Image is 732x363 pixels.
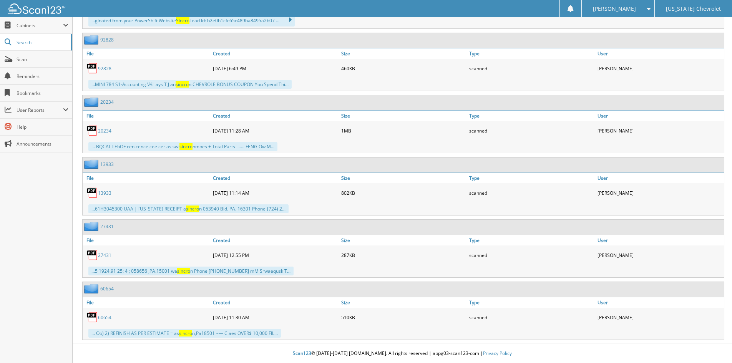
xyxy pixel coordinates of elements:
span: sincro [179,143,193,150]
img: PDF.png [86,249,98,261]
div: 1MB [339,123,468,138]
div: [PERSON_NAME] [596,185,724,201]
div: 287KB [339,247,468,263]
div: ...ginated from your PowerShift Website Lead Id: b2e0b1cfc65c489ba8495a2b07 ... [88,13,295,27]
img: PDF.png [86,63,98,74]
a: File [83,297,211,308]
span: [PERSON_NAME] [593,7,636,11]
div: scanned [467,185,596,201]
a: File [83,235,211,245]
span: sincro [186,206,199,212]
span: Help [17,124,68,130]
a: Type [467,48,596,59]
a: File [83,48,211,59]
a: Type [467,111,596,121]
a: Size [339,235,468,245]
a: Size [339,173,468,183]
div: 510KB [339,310,468,325]
img: folder2.png [84,159,100,169]
span: Sincro [176,17,189,24]
div: © [DATE]-[DATE] [DOMAIN_NAME]. All rights reserved | appg03-scan123-com | [73,344,732,363]
a: Size [339,48,468,59]
a: Type [467,173,596,183]
a: 13933 [100,161,114,167]
a: File [83,111,211,121]
a: 92828 [98,65,111,72]
div: [DATE] 6:49 PM [211,61,339,76]
a: File [83,173,211,183]
span: [US_STATE] Chevrolet [666,7,721,11]
a: Created [211,48,339,59]
div: [PERSON_NAME] [596,61,724,76]
span: sincro [176,81,189,88]
img: PDF.png [86,312,98,323]
img: PDF.png [86,187,98,199]
span: Scan123 [293,350,311,356]
div: scanned [467,61,596,76]
img: folder2.png [84,284,100,293]
a: User [596,111,724,121]
span: Scan [17,56,68,63]
span: sincro [179,330,192,336]
a: 20234 [100,99,114,105]
div: ...5 1924.91 25: 4 ; 058656 ,PA.15001 wa n Phone [PHONE_NUMBER] mM Srwaequsk T... [88,267,294,275]
a: Privacy Policy [483,350,512,356]
img: folder2.png [84,222,100,231]
a: User [596,173,724,183]
div: 802KB [339,185,468,201]
div: scanned [467,123,596,138]
a: Created [211,173,339,183]
span: Cabinets [17,22,63,29]
span: User Reports [17,107,63,113]
div: ...61H3045300 UAA | [US_STATE] RECEIPT a n 053940 Bid. PA. 16301 Phone {724) 2... [88,204,289,213]
a: 20234 [98,128,111,134]
a: User [596,235,724,245]
a: Type [467,235,596,245]
img: folder2.png [84,35,100,45]
span: sincro [177,268,190,274]
img: PDF.png [86,125,98,136]
a: User [596,297,724,308]
a: 60654 [100,285,114,292]
span: Search [17,39,67,46]
div: [DATE] 11:30 AM [211,310,339,325]
img: folder2.png [84,97,100,107]
div: scanned [467,310,596,325]
div: [PERSON_NAME] [596,123,724,138]
div: [PERSON_NAME] [596,247,724,263]
a: Size [339,297,468,308]
span: Bookmarks [17,90,68,96]
a: Created [211,111,339,121]
a: Size [339,111,468,121]
a: Type [467,297,596,308]
a: 13933 [98,190,111,196]
div: [DATE] 12:55 PM [211,247,339,263]
iframe: Chat Widget [694,326,732,363]
div: 460KB [339,61,468,76]
span: Announcements [17,141,68,147]
a: 92828 [100,36,114,43]
a: User [596,48,724,59]
div: [DATE] 11:14 AM [211,185,339,201]
img: scan123-logo-white.svg [8,3,65,14]
a: Created [211,235,339,245]
a: 27431 [98,252,111,259]
a: 60654 [98,314,111,321]
div: scanned [467,247,596,263]
div: ...MINI 784 S1-Accounting \%" ays T J an n CHEVROLE BONUS COUPON You Spend Thi... [88,80,292,89]
div: ... BQCAL LEbOF cen cence cee cer aslswi nmpes + Total Parts ....... FENG Ow M... [88,142,277,151]
div: [PERSON_NAME] [596,310,724,325]
div: [DATE] 11:28 AM [211,123,339,138]
a: 27431 [100,223,114,230]
div: ... Oo) 2) REFINISH AS PER ESTIMATE = as n,Pa18501 ~— Claes OVER$ 10,000 FIL... [88,329,281,338]
a: Created [211,297,339,308]
span: Reminders [17,73,68,80]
